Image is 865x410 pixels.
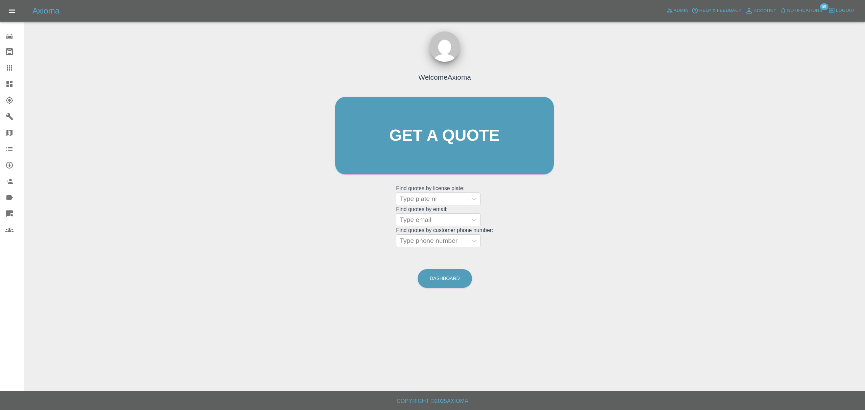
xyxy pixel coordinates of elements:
span: 59 [820,3,828,10]
grid: Find quotes by email: [396,206,493,226]
grid: Find quotes by license plate: [396,185,493,205]
h5: Axioma [32,5,59,16]
h4: Welcome Axioma [418,72,471,82]
span: Help & Feedback [699,7,741,15]
button: Help & Feedback [690,5,743,16]
grid: Find quotes by customer phone number: [396,227,493,247]
img: ... [429,31,460,62]
button: Notifications [778,5,824,16]
span: Account [754,7,776,15]
span: Logout [836,7,855,15]
button: Open drawer [4,3,20,19]
span: Notifications [787,7,822,15]
a: Dashboard [418,269,472,288]
h6: Copyright © 2025 Axioma [5,396,860,406]
button: Logout [827,5,857,16]
span: Admin [674,7,689,15]
a: Get a quote [335,97,554,174]
a: Account [743,5,778,16]
a: Admin [665,5,690,16]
